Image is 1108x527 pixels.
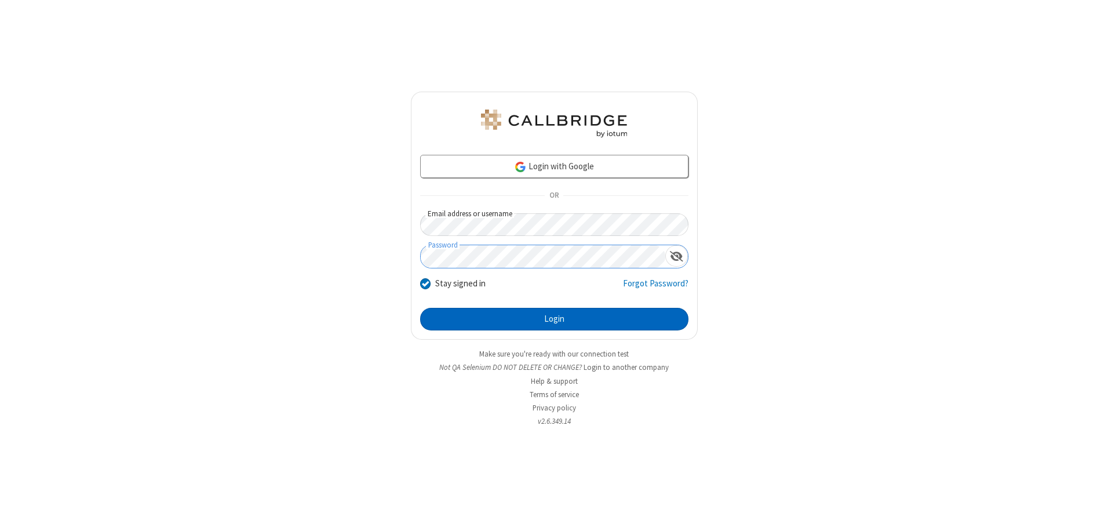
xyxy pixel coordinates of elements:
input: Email address or username [420,213,688,236]
img: QA Selenium DO NOT DELETE OR CHANGE [479,110,629,137]
li: Not QA Selenium DO NOT DELETE OR CHANGE? [411,362,698,373]
input: Password [421,245,665,268]
div: Show password [665,245,688,267]
a: Make sure you're ready with our connection test [479,349,629,359]
img: google-icon.png [514,161,527,173]
li: v2.6.349.14 [411,416,698,427]
button: Login to another company [584,362,669,373]
span: OR [545,188,563,204]
a: Login with Google [420,155,688,178]
button: Login [420,308,688,331]
a: Privacy policy [533,403,576,413]
label: Stay signed in [435,277,486,290]
a: Forgot Password? [623,277,688,299]
a: Terms of service [530,390,579,399]
a: Help & support [531,376,578,386]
